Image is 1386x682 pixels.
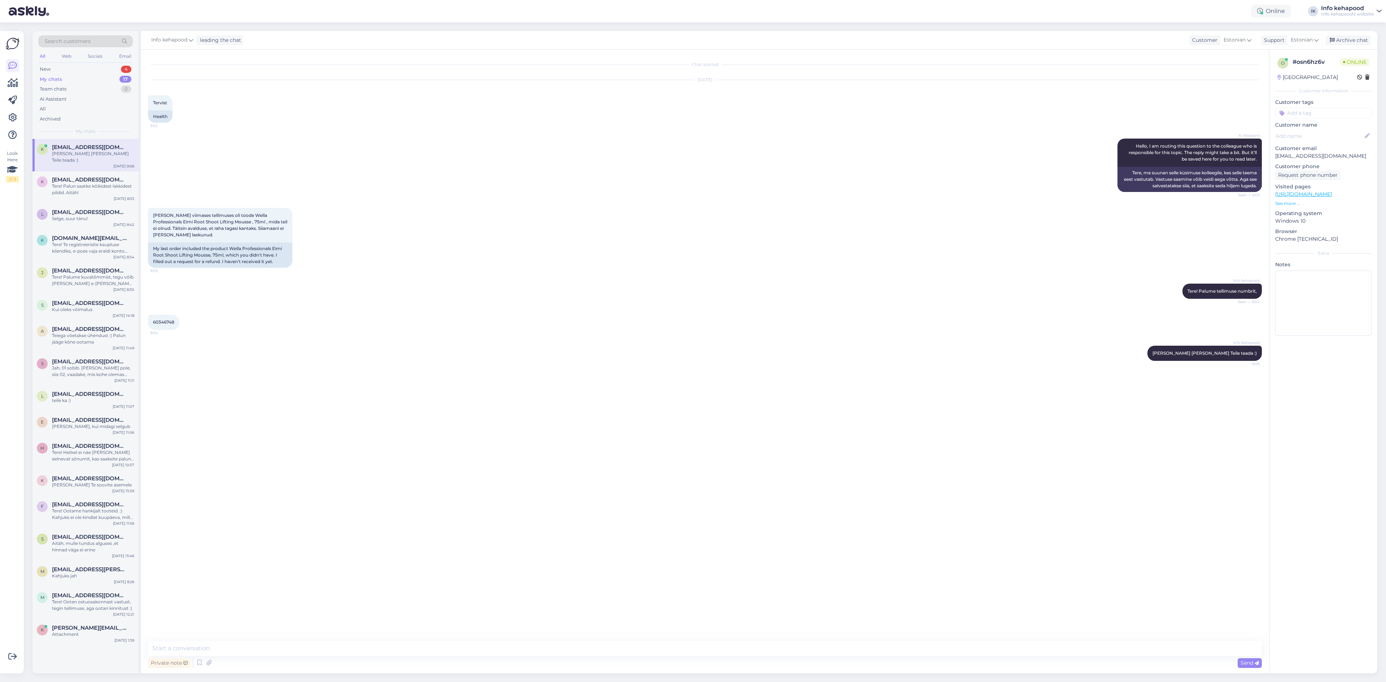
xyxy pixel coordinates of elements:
div: Kahjuks jah [52,573,134,579]
div: [DATE] 8:26 [114,579,134,585]
div: [DATE] 12:21 [113,612,134,617]
span: katrin_link@hotmail.com [52,144,127,150]
span: alivka166@gmail.com [52,326,127,332]
span: K [41,237,44,243]
div: leading the chat [197,36,241,44]
span: laura441@gmail.com [52,391,127,397]
span: S [41,302,44,308]
div: Chat started [148,61,1262,68]
div: [DATE] 15:59 [112,488,134,494]
div: Health [148,110,173,123]
p: Windows 10 [1275,217,1372,225]
p: Operating system [1275,210,1372,217]
span: Kaire.greenber@iclou.com [52,475,127,482]
span: o [1281,60,1285,66]
p: Customer email [1275,145,1372,152]
div: [DATE] 11:56 [113,521,134,526]
div: [PERSON_NAME] Te soovite asemele [52,482,134,488]
span: H [40,445,44,451]
div: Email [118,52,133,61]
span: 9:06 [1233,361,1260,367]
div: Info kehapood [1321,5,1374,11]
div: Tere! Palume kuvatõmmist, tegu võib [PERSON_NAME] e-[PERSON_NAME] tõrkega. Pole varasemalt kordag... [52,274,134,287]
span: 60346748 [153,319,174,325]
span: l [41,393,44,399]
span: Karinsoe85@gmail.com [52,176,127,183]
img: Askly Logo [6,37,19,51]
div: [PERSON_NAME], kui midagi selgub [52,423,134,430]
div: Tere! Palun saatke kõikidest lakkidest pildid. Aitäh! [52,183,134,196]
div: teile ka :) [52,397,134,404]
span: Siretmeritmasso1@gmail.com [52,300,127,306]
span: Hello, I am routing this question to the colleague who is responsible for this topic. The reply m... [1129,143,1258,162]
p: See more ... [1275,200,1372,207]
div: [DATE] 8:30 [113,287,134,292]
span: m [40,595,44,600]
div: IK [1308,6,1318,16]
div: [DATE] 11:06 [113,430,134,435]
span: Tere! Palume tellimuse numbrit, [1187,288,1257,294]
div: Jah, 01 sobib. [PERSON_NAME] pole, siis 02, vaadake, mis kohe olemas oleks, siis saame pakiga ühe... [52,365,134,378]
span: sagma358@gmail.com [52,534,127,540]
span: S [41,361,44,366]
div: Selge, suur tänu! [52,215,134,222]
span: Seen ✓ 9:03 [1233,192,1260,198]
span: Send [1241,660,1259,666]
div: [DATE] 11:07 [113,404,134,409]
span: Salme.merilyn@gmail.com [52,358,127,365]
div: Customer information [1275,88,1372,94]
div: Web [60,52,73,61]
span: k [41,147,44,152]
p: Browser [1275,228,1372,235]
div: Aitäh, mulle tundus alguses ,et hinnad väga ei erine [52,540,134,553]
p: [EMAIL_ADDRESS][DOMAIN_NAME] [1275,152,1372,160]
span: 9:04 [150,330,177,336]
span: [PERSON_NAME] viimases tellimuses oli toode Wella Professionals Eimi Root Shoot Lifting Mousse , ... [153,213,288,237]
span: Info kehapood [1233,340,1260,345]
div: [DATE] 11:11 [114,378,134,383]
div: [DATE] 8:34 [113,254,134,260]
p: Visited pages [1275,183,1372,191]
span: Seen ✓ 9:04 [1233,299,1260,305]
span: Tervist [153,100,167,105]
div: Request phone number [1275,170,1341,180]
span: Estonian [1224,36,1246,44]
div: My chats [40,76,62,83]
span: Estonian [1291,36,1313,44]
span: K [41,478,44,483]
div: [GEOGRAPHIC_DATA] [1277,74,1338,81]
span: Online [1340,58,1369,66]
p: Customer name [1275,121,1372,129]
span: j [41,270,43,275]
div: Private note [148,658,191,668]
div: 4 [121,66,131,73]
span: malleusmirelle606@gmail.com [52,592,127,599]
div: # osn6hz6v [1293,58,1340,66]
span: m [40,569,44,574]
span: Search customers [45,38,91,45]
span: Info kehapood [151,36,187,44]
span: a [41,328,44,334]
div: AI Assistant [40,96,66,103]
span: Info kehapood [1233,278,1260,283]
div: New [40,66,51,73]
a: Info kehapoodInfo kehapood's website [1321,5,1382,17]
span: E [41,419,44,425]
div: Teiega võetakse ühendust :) Palun jääge kõne ootama [52,332,134,345]
div: [DATE] 9:06 [113,163,134,169]
div: Tere! Ootan ostuosakonnast vastust, tegin tellimuse, aga ootan kinnitust :) [52,599,134,612]
span: flowerindex@gmail.com [52,501,127,508]
div: Info kehapood's website [1321,11,1374,17]
div: Kui oleks võimalus [52,306,134,313]
span: liisap6hjala@gmail.com [52,209,127,215]
p: Customer phone [1275,163,1372,170]
input: Add a tag [1275,108,1372,118]
span: f [41,504,44,509]
div: Tere! Te registreerisite kaupluse kliendiks, e-poes vaja eraldi konto teha. :) [52,241,134,254]
div: [PERSON_NAME] [PERSON_NAME] Teile teada :) [52,150,134,163]
span: Kaja.hr@mail.ee [52,235,127,241]
div: My last order included the product Wella Professionals Eimi Root Shoot Lifting Mousse, 75ml, whic... [148,242,292,268]
div: [DATE] [148,76,1262,83]
div: Support [1261,36,1285,44]
span: l [41,211,44,217]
